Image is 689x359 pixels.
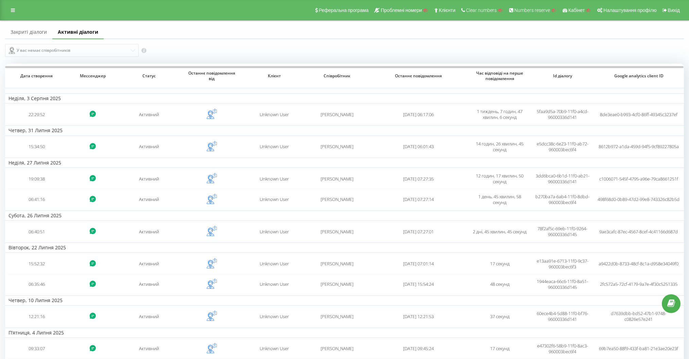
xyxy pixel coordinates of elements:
span: c1006071-545f-4795-a96e-79ca8661251f [599,176,678,182]
span: 8612b972-a1da-459d-94f5-9cf89227805a [599,143,679,150]
td: 2 дні, 45 хвилин, 45 секунд [468,222,531,241]
span: Проблемні номери [381,7,422,13]
td: Четвер, 31 Липня 2025 [5,125,684,136]
span: Мессенджер [73,73,113,79]
span: 1944eaca-66c6-11f0-8a51-96000336d145 [537,278,588,290]
span: [DATE] 07:27:14 [403,196,434,202]
td: 12 годин, 17 хвилин, 50 секунд [468,169,531,188]
span: [PERSON_NAME] [321,313,354,319]
td: Субота, 26 Липня 2025 [5,210,684,221]
td: 09:33:07 [5,339,68,358]
td: 06:41:16 [5,190,68,209]
span: Unknown User [260,345,289,352]
td: 12:21:16 [5,307,68,326]
td: 14 годин, 26 хвилин, 45 секунд [468,137,531,156]
span: b270ba7a-6ab4-11f0-8dbd-960003bec6f4 [535,193,589,205]
span: 60ece4b4-5d88-11f0-bf76-96000336d141 [537,310,588,322]
span: [PERSON_NAME] [321,229,354,235]
td: Активний [118,275,180,294]
td: 17 секунд [468,254,531,273]
span: [PERSON_NAME] [321,345,354,352]
a: Активні діалоги [52,26,104,39]
td: Активний [118,105,180,124]
span: 8de3eae0-b993-4cf0-86ff-49345c3237ef [600,111,677,118]
span: 78f2af5c-69eb-11f0-9264-96000336d145 [537,225,587,237]
td: 17 секунд [468,339,531,358]
td: 15:52:32 [5,254,68,273]
span: [DATE] 06:01:43 [403,143,434,150]
span: Вихід [668,7,680,13]
span: [DATE] 07:01:14 [403,261,434,267]
span: e47302f6-58b9-11f0-8ac3-960003bec6f4 [537,343,588,355]
span: [DATE] 07:27:35 [403,176,434,182]
td: Четвер, 10 Липня 2025 [5,295,684,306]
span: e13aa91e-6713-11f0-9c37-960003bec6f3 [537,258,588,270]
span: Unknown User [260,313,289,319]
span: Unknown User [260,196,289,202]
td: Активний [118,137,180,156]
span: [PERSON_NAME] [321,261,354,267]
td: Активний [118,222,180,241]
span: [DATE] 09:45:24 [403,345,434,352]
span: Дата створення [11,73,62,79]
span: [DATE] 12:21:53 [403,313,434,319]
span: e5dcc38c-6e23-11f0-ab72-960003bec6f4 [537,141,588,153]
span: [PERSON_NAME] [321,176,354,182]
span: Час відповіді на перше повідомлення [475,71,525,81]
span: 69b7ea50-88f9-433f-ba81-21e3ae20e23f [599,345,678,352]
td: Активний [118,307,180,326]
span: [DATE] 07:27:01 [403,229,434,235]
td: 48 секунд [468,275,531,294]
span: Unknown User [260,176,289,182]
td: 37 секунд [468,307,531,326]
td: Активний [118,339,180,358]
td: 1 тиждень, 7 годин, 47 хвилин, 6 секунд [468,105,531,124]
a: Закриті діалоги [5,26,52,39]
td: Активний [118,254,180,273]
span: Unknown User [260,111,289,118]
span: a9422d0b-8733-48cf-8c1a-d958e34049f0 [599,261,678,267]
td: 06:40:51 [5,222,68,241]
span: [PERSON_NAME] [321,281,354,287]
span: Реферальна програма [319,7,369,13]
span: [PERSON_NAME] [321,143,354,150]
td: 15:34:50 [5,137,68,156]
span: Unknown User [260,229,289,235]
span: [DATE] 06:17:06 [403,111,434,118]
span: Останнє повідомлення від [187,71,237,81]
span: Numbers reserve [514,7,550,13]
td: 06:35:46 [5,275,68,294]
span: Клієнти [439,7,455,13]
span: 9ae3cafc-87ec-4567-8cef-4c41166d687d [599,229,678,235]
span: Клієнт [249,73,299,79]
span: d7639dbb-bd52-47b1-9748-c0826e57e241 [611,310,666,322]
span: Unknown User [260,143,289,150]
span: 5faa9d5a-70b9-11f0-a4cd-96000336d141 [537,108,588,120]
span: Кабінет [568,7,585,13]
td: 1 день, 45 хвилин, 58 секунд [468,190,531,209]
td: Неділя, 3 Серпня 2025 [5,93,684,104]
td: 19:09:38 [5,169,68,188]
span: Google analytics client ID [601,73,676,79]
td: Вівторок, 22 Липня 2025 [5,243,684,253]
td: Активний [118,190,180,209]
span: Налаштування профілю [603,7,656,13]
span: [DATE] 15:54:24 [403,281,434,287]
span: Співробітник [312,73,362,79]
span: Статус [124,73,174,79]
span: 3dd6bca0-6b1d-11f0-ab21-96000336d141 [536,173,589,185]
span: Unknown User [260,261,289,267]
span: Id діалогу [537,73,588,79]
span: Unknown User [260,281,289,287]
span: 498f68d0-0b89-47d2-99e8-743326c82b5d [598,196,679,202]
span: Clear numbers [466,7,497,13]
span: [PERSON_NAME] [321,111,354,118]
td: П’ятниця, 4 Липня 2025 [5,328,684,338]
span: 2fc572a5-72cf-4179-9a7e-4f30c5251335 [600,281,677,287]
span: [PERSON_NAME] [321,196,354,202]
td: Неділя, 27 Липня 2025 [5,158,684,168]
td: 22:29:52 [5,105,68,124]
td: Активний [118,169,180,188]
span: Останнє повідомлення [376,73,460,79]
